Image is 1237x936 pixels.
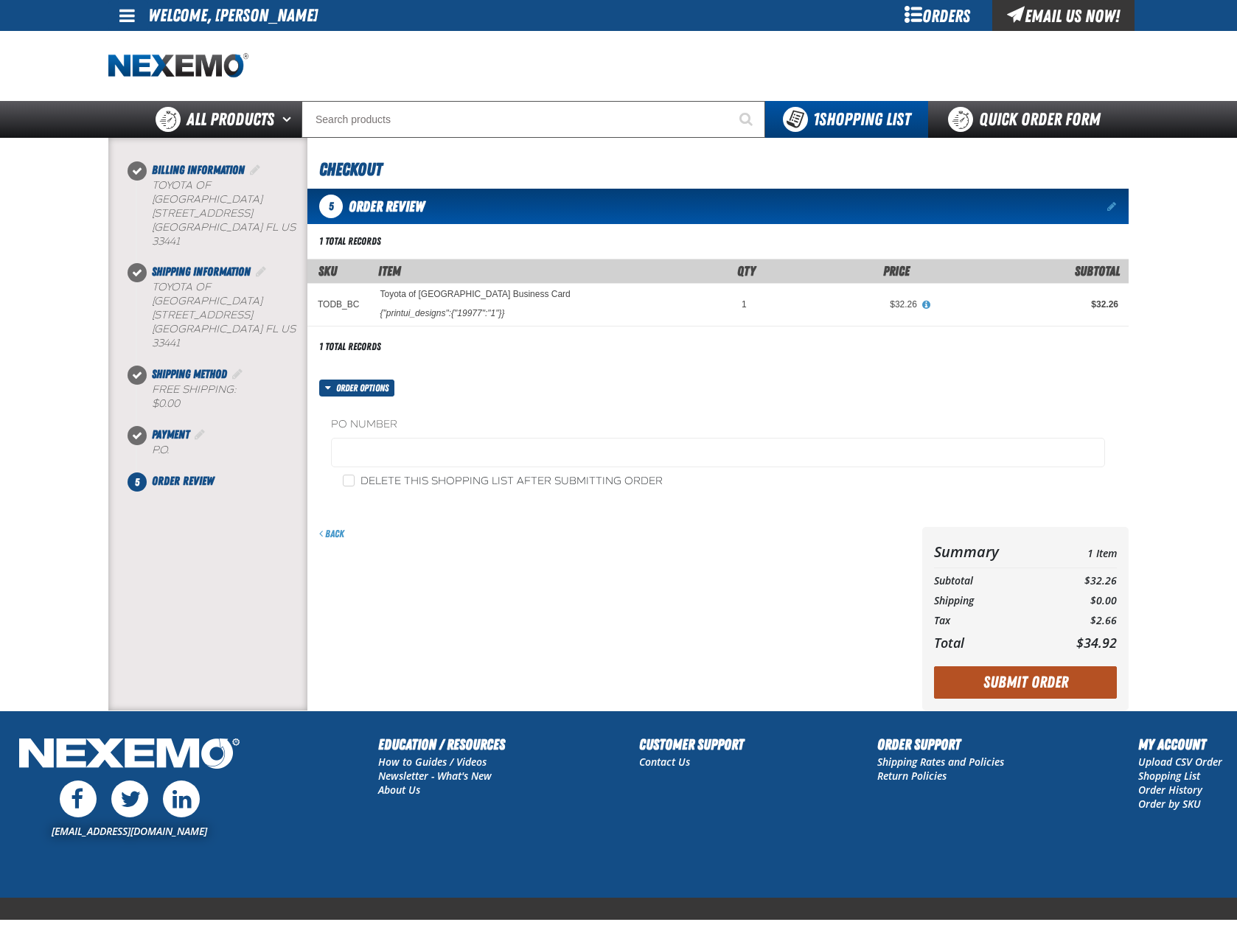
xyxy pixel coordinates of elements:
img: Nexemo logo [108,53,248,79]
a: Edit Shipping Information [254,265,268,279]
th: Shipping [934,591,1047,611]
span: [STREET_ADDRESS] [152,309,253,321]
th: Total [934,631,1047,654]
h2: My Account [1138,733,1222,755]
a: SKU [318,263,337,279]
label: Delete this shopping list after submitting order [343,475,663,489]
span: US [281,221,296,234]
td: $2.66 [1047,611,1117,631]
button: View All Prices for Toyota of Deerfield Beach Business Card [917,298,936,312]
span: 1 [742,299,747,310]
a: Edit Payment [192,427,207,441]
div: Free Shipping: [152,383,307,411]
span: Qty [737,263,756,279]
input: Delete this shopping list after submitting order [343,475,355,486]
span: FL [265,323,278,335]
span: 5 [128,472,147,492]
a: Quick Order Form [928,101,1128,138]
bdo: 33441 [152,337,180,349]
div: $32.26 [938,298,1118,310]
div: 1 total records [319,340,381,354]
div: P.O. [152,444,307,458]
span: $34.92 [1076,634,1117,652]
div: $32.26 [767,298,917,310]
li: Billing Information. Step 1 of 5. Completed [137,161,307,263]
img: Nexemo Logo [15,733,244,777]
span: Order Review [349,198,425,215]
td: TODB_BC [307,284,369,326]
span: Toyota of [GEOGRAPHIC_DATA] [152,281,262,307]
a: Shipping Rates and Policies [877,755,1004,769]
a: Return Policies [877,769,947,783]
button: Start Searching [728,101,765,138]
span: Shopping List [813,109,910,130]
span: Toyota of [GEOGRAPHIC_DATA] [152,179,262,206]
h2: Customer Support [639,733,744,755]
a: About Us [378,783,420,797]
nav: Checkout steps. Current step is Order Review. Step 5 of 5 [126,161,307,490]
a: Order History [1138,783,1202,797]
a: Edit items [1107,201,1118,212]
span: 5 [319,195,343,218]
a: Shopping List [1138,769,1200,783]
a: Upload CSV Order [1138,755,1222,769]
span: Shipping Method [152,367,227,381]
div: {"printui_designs":{"19977":"1"}} [380,307,504,319]
input: Search [302,101,765,138]
a: How to Guides / Videos [378,755,487,769]
span: Order options [336,380,394,397]
span: Price [883,263,910,279]
span: [GEOGRAPHIC_DATA] [152,323,262,335]
a: Order by SKU [1138,797,1201,811]
td: 1 Item [1047,539,1117,565]
span: Item [378,263,401,279]
td: $32.26 [1047,571,1117,591]
bdo: 33441 [152,235,180,248]
div: 1 total records [319,234,381,248]
label: PO Number [331,418,1105,432]
li: Shipping Method. Step 3 of 5. Completed [137,366,307,426]
a: Toyota of [GEOGRAPHIC_DATA] Business Card [380,290,570,300]
li: Payment. Step 4 of 5. Completed [137,426,307,472]
span: Payment [152,427,189,441]
button: You have 1 Shopping List. Open to view details [765,101,928,138]
a: [EMAIL_ADDRESS][DOMAIN_NAME] [52,824,207,838]
th: Subtotal [934,571,1047,591]
span: Subtotal [1075,263,1120,279]
a: Newsletter - What's New [378,769,492,783]
th: Tax [934,611,1047,631]
li: Shipping Information. Step 2 of 5. Completed [137,263,307,365]
h2: Order Support [877,733,1004,755]
span: [GEOGRAPHIC_DATA] [152,221,262,234]
span: FL [265,221,278,234]
a: Edit Billing Information [248,163,262,177]
td: $0.00 [1047,591,1117,611]
span: Shipping Information [152,265,251,279]
a: Contact Us [639,755,690,769]
span: Checkout [319,159,382,180]
span: US [281,323,296,335]
span: Order Review [152,474,214,488]
button: Order options [319,380,394,397]
strong: 1 [813,109,819,130]
strong: $0.00 [152,397,180,410]
span: All Products [187,106,274,133]
h2: Education / Resources [378,733,505,755]
button: Open All Products pages [277,101,302,138]
th: Summary [934,539,1047,565]
a: Back [319,528,344,539]
a: Home [108,53,248,79]
a: Edit Shipping Method [230,367,245,381]
li: Order Review. Step 5 of 5. Not Completed [137,472,307,490]
span: [STREET_ADDRESS] [152,207,253,220]
button: Submit Order [934,666,1117,699]
span: Billing Information [152,163,245,177]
